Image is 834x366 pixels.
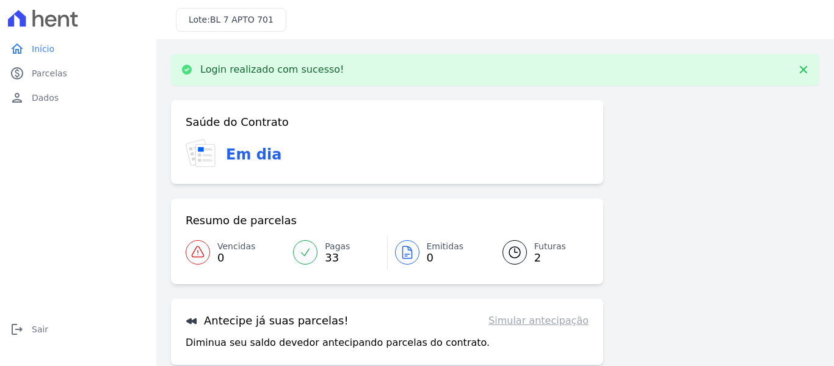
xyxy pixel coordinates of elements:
[186,313,349,328] h3: Antecipe já suas parcelas!
[186,235,286,269] a: Vencidas 0
[5,37,151,61] a: homeInício
[427,253,464,263] span: 0
[226,144,281,166] h3: Em dia
[10,66,24,81] i: paid
[286,235,386,269] a: Pagas 33
[325,253,350,263] span: 33
[5,86,151,110] a: personDados
[5,61,151,86] a: paidParcelas
[186,335,490,350] p: Diminua seu saldo devedor antecipando parcelas do contrato.
[210,15,274,24] span: BL 7 APTO 701
[200,64,344,76] p: Login realizado com sucesso!
[32,323,48,335] span: Sair
[534,240,566,253] span: Futuras
[427,240,464,253] span: Emitidas
[189,13,274,26] h3: Lote:
[32,43,54,55] span: Início
[325,240,350,253] span: Pagas
[32,67,67,79] span: Parcelas
[10,42,24,56] i: home
[217,253,255,263] span: 0
[10,322,24,337] i: logout
[32,92,59,104] span: Dados
[186,213,297,228] h3: Resumo de parcelas
[488,235,589,269] a: Futuras 2
[488,313,589,328] a: Simular antecipação
[534,253,566,263] span: 2
[5,317,151,342] a: logoutSair
[217,240,255,253] span: Vencidas
[186,115,289,130] h3: Saúde do Contrato
[388,235,488,269] a: Emitidas 0
[10,90,24,105] i: person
